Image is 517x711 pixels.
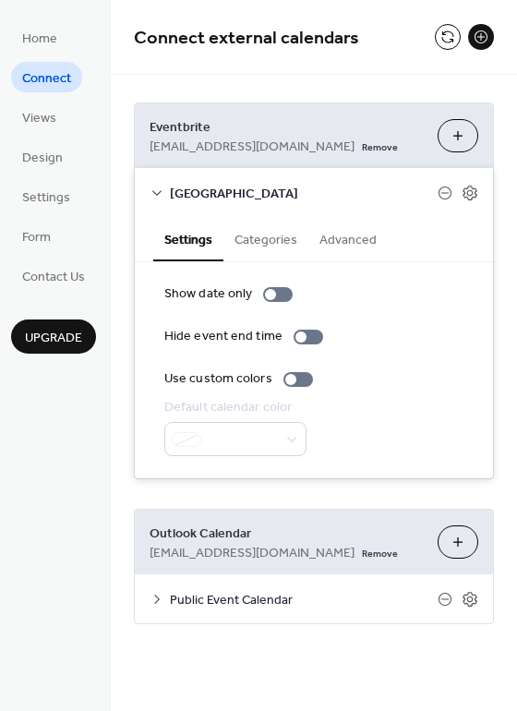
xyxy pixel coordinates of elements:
span: [EMAIL_ADDRESS][DOMAIN_NAME] [150,544,355,563]
a: Views [11,102,67,132]
a: Connect [11,62,82,92]
div: Hide event end time [164,327,283,346]
span: Form [22,228,51,247]
a: Settings [11,181,81,211]
span: Upgrade [25,329,82,348]
span: Remove [362,548,398,560]
span: Home [22,30,57,49]
span: Connect [22,69,71,89]
span: Eventbrite [150,118,423,138]
a: Contact Us [11,260,96,291]
span: Remove [362,141,398,154]
div: Show date only [164,284,252,304]
span: Design [22,149,63,168]
button: Advanced [308,217,388,259]
div: Use custom colors [164,369,272,389]
span: [EMAIL_ADDRESS][DOMAIN_NAME] [150,138,355,157]
span: Contact Us [22,268,85,287]
span: Outlook Calendar [150,524,423,544]
span: [GEOGRAPHIC_DATA] [170,185,438,204]
button: Upgrade [11,319,96,354]
a: Form [11,221,62,251]
button: Categories [223,217,308,259]
a: Home [11,22,68,53]
a: Design [11,141,74,172]
span: Settings [22,188,70,208]
span: Connect external calendars [134,20,359,56]
span: Views [22,109,56,128]
span: Public Event Calendar [170,591,438,610]
div: Default calendar color [164,398,303,417]
button: Settings [153,217,223,261]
